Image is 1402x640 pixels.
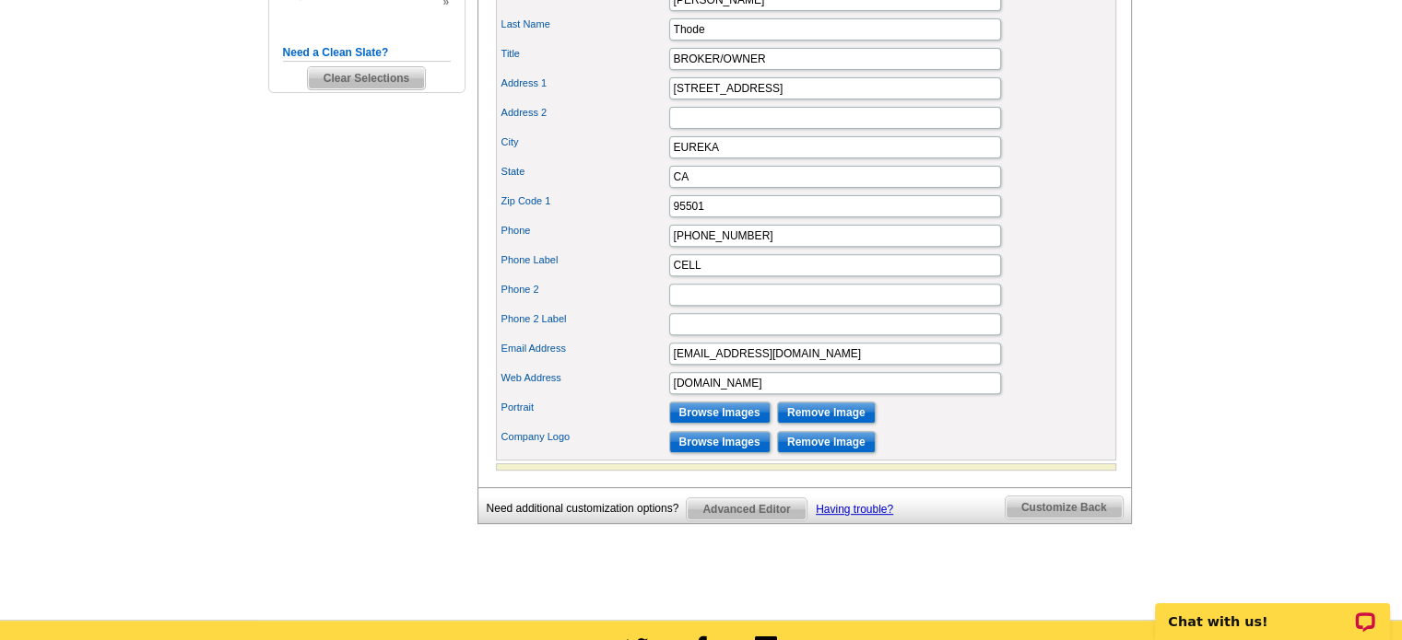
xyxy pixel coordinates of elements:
label: Address 2 [501,105,667,121]
input: Browse Images [669,431,771,453]
input: Remove Image [777,431,876,453]
a: Advanced Editor [686,497,807,521]
label: Last Name [501,17,667,32]
label: Zip Code 1 [501,193,667,209]
div: Need additional customization options? [487,497,687,520]
label: Phone [501,223,667,239]
input: Browse Images [669,401,771,424]
iframe: LiveChat chat widget [1143,582,1402,640]
label: Phone 2 [501,282,667,297]
label: State [501,164,667,180]
label: Web Address [501,370,667,386]
label: Portrait [501,400,667,415]
label: Title [501,46,667,62]
a: Having trouble? [816,503,893,516]
input: Remove Image [777,401,876,424]
label: Email Address [501,341,667,356]
label: Phone 2 Label [501,311,667,327]
h5: Need a Clean Slate? [283,44,451,62]
label: City [501,134,667,150]
label: Address 1 [501,76,667,91]
span: Clear Selections [308,67,425,89]
label: Phone Label [501,252,667,268]
label: Company Logo [501,429,667,445]
span: Customize Back [1006,496,1123,518]
span: Advanced Editor [687,498,806,520]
